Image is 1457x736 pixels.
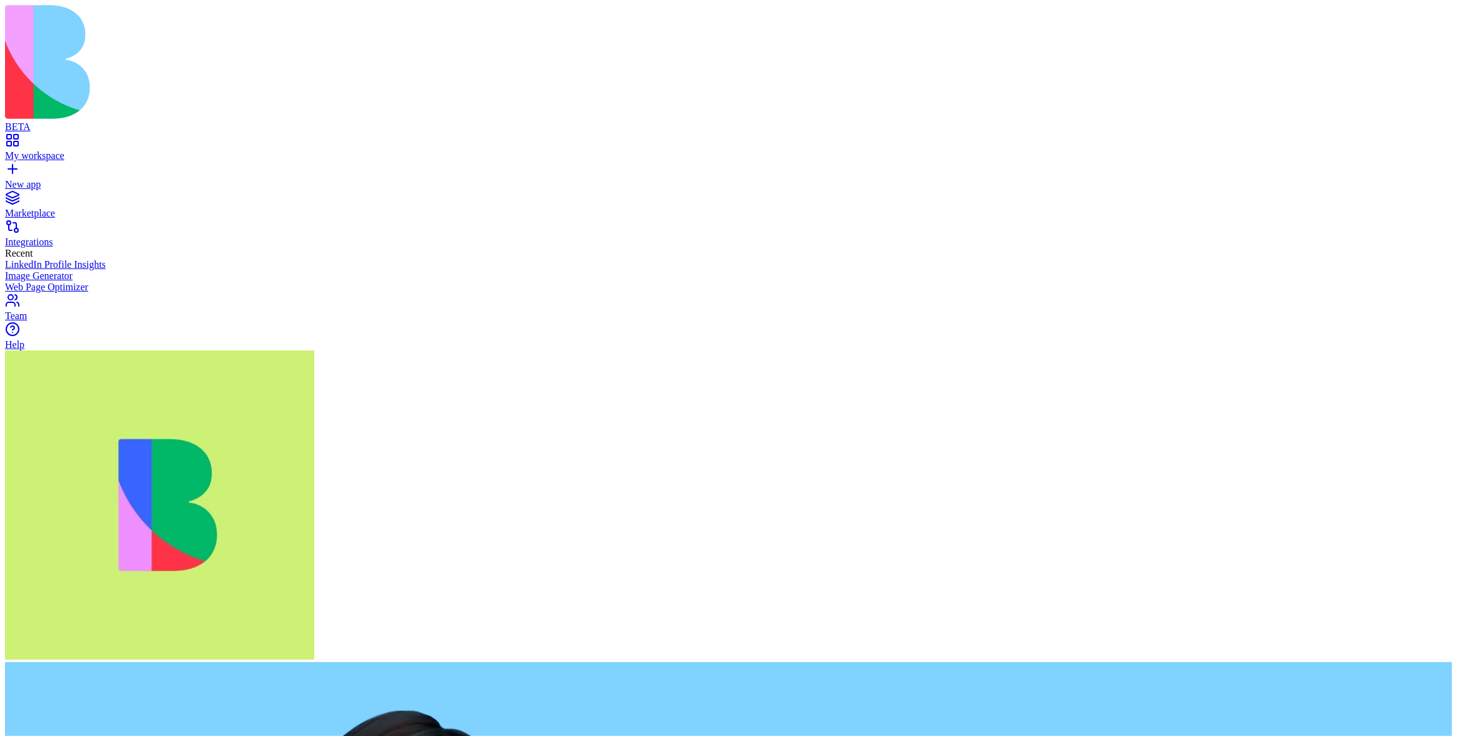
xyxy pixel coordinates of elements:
[5,350,314,660] img: WhatsApp_Image_2025-01-03_at_11.26.17_rubx1k.jpg
[5,197,1452,219] a: Marketplace
[5,121,1452,133] div: BETA
[5,328,1452,350] a: Help
[5,282,1452,293] a: Web Page Optimizer
[5,208,1452,219] div: Marketplace
[5,5,508,119] img: logo
[5,110,1452,133] a: BETA
[5,259,1452,270] a: LinkedIn Profile Insights
[5,270,1452,282] a: Image Generator
[5,179,1452,190] div: New app
[5,299,1452,322] a: Team
[5,225,1452,248] a: Integrations
[5,168,1452,190] a: New app
[5,248,33,258] span: Recent
[5,339,1452,350] div: Help
[5,310,1452,322] div: Team
[5,237,1452,248] div: Integrations
[5,150,1452,161] div: My workspace
[5,139,1452,161] a: My workspace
